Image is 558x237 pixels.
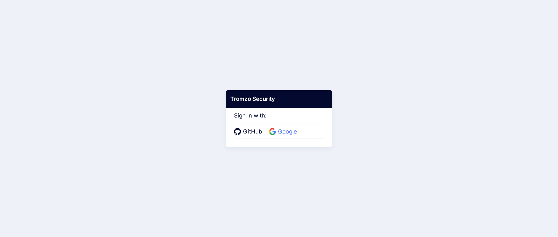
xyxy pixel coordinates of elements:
span: GitHub [241,127,264,136]
a: GitHub [234,127,264,136]
div: Sign in with: [234,103,324,138]
a: Google [269,127,299,136]
div: Tromzo Security [226,90,332,108]
span: Google [276,127,299,136]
